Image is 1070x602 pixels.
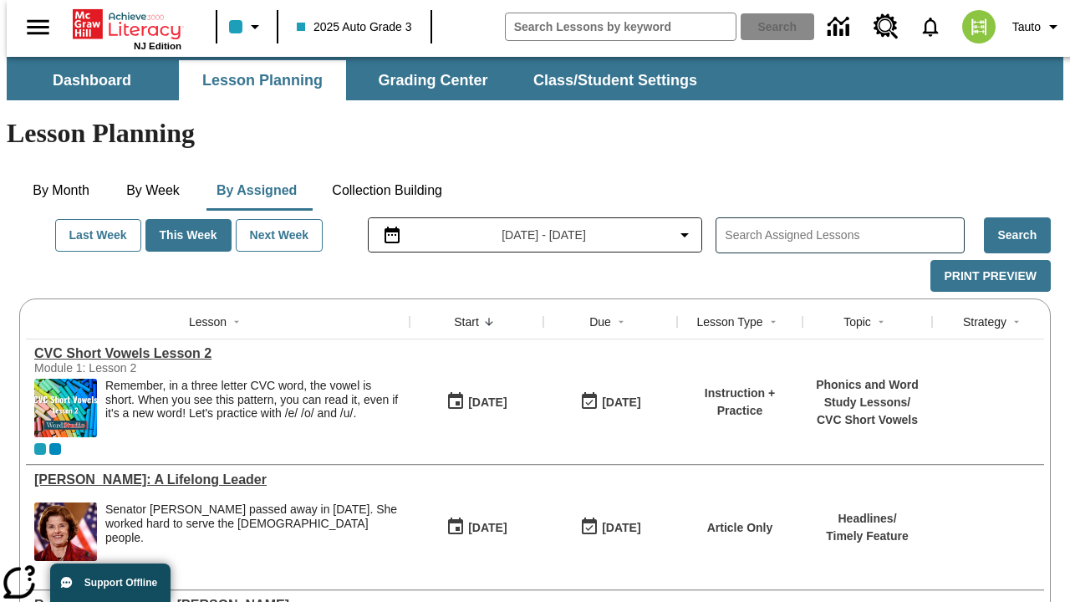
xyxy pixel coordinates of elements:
[506,13,736,40] input: search field
[203,171,310,211] button: By Assigned
[611,312,631,332] button: Sort
[73,6,181,51] div: Home
[34,472,401,487] div: Dianne Feinstein: A Lifelong Leader
[105,379,401,421] p: Remember, in a three letter CVC word, the vowel is short. When you see this pattern, you can read...
[725,223,963,247] input: Search Assigned Lessons
[984,217,1051,253] button: Search
[318,171,456,211] button: Collection Building
[454,314,479,330] div: Start
[105,379,401,437] div: Remember, in a three letter CVC word, the vowel is short. When you see this pattern, you can read...
[222,12,272,42] button: Class color is light blue. Change class color
[236,219,324,252] button: Next Week
[818,4,864,50] a: Data Center
[49,443,61,455] div: OL 2025 Auto Grade 4
[34,503,97,561] img: Senator Dianne Feinstein of California smiles with the U.S. flag behind her.
[685,385,794,420] p: Instruction + Practice
[864,4,909,49] a: Resource Center, Will open in new tab
[843,314,871,330] div: Topic
[34,443,46,455] div: Current Class
[34,346,401,361] a: CVC Short Vowels Lesson 2, Lessons
[1006,12,1070,42] button: Profile/Settings
[574,386,646,418] button: 08/20/25: Last day the lesson can be accessed
[811,411,924,429] p: CVC Short Vowels
[227,312,247,332] button: Sort
[34,379,97,437] img: CVC Short Vowels Lesson 2.
[826,510,909,528] p: Headlines /
[871,312,891,332] button: Sort
[441,386,512,418] button: 08/20/25: First time the lesson was available
[7,60,712,100] div: SubNavbar
[375,225,695,245] button: Select the date range menu item
[826,528,909,545] p: Timely Feature
[930,260,1051,293] button: Print Preview
[589,314,611,330] div: Due
[13,3,63,52] button: Open side menu
[602,392,640,413] div: [DATE]
[468,518,507,538] div: [DATE]
[909,5,952,48] a: Notifications
[189,314,227,330] div: Lesson
[675,225,695,245] svg: Collapse Date Range Filter
[479,312,499,332] button: Sort
[7,57,1063,100] div: SubNavbar
[763,312,783,332] button: Sort
[55,219,141,252] button: Last Week
[502,227,586,244] span: [DATE] - [DATE]
[19,171,103,211] button: By Month
[34,472,401,487] a: Dianne Feinstein: A Lifelong Leader, Lessons
[111,171,195,211] button: By Week
[145,219,232,252] button: This Week
[963,314,1006,330] div: Strategy
[574,512,646,543] button: 08/20/25: Last day the lesson can be accessed
[105,503,401,561] div: Senator Dianne Feinstein passed away in September 2023. She worked hard to serve the American peo...
[962,10,996,43] img: avatar image
[1012,18,1041,36] span: Tauto
[441,512,512,543] button: 08/20/25: First time the lesson was available
[134,41,181,51] span: NJ Edition
[349,60,517,100] button: Grading Center
[7,118,1063,149] h1: Lesson Planning
[1006,312,1027,332] button: Sort
[105,503,401,544] div: Senator [PERSON_NAME] passed away in [DATE]. She worked hard to serve the [DEMOGRAPHIC_DATA] people.
[811,376,924,411] p: Phonics and Word Study Lessons /
[297,18,412,36] span: 2025 Auto Grade 3
[468,392,507,413] div: [DATE]
[84,577,157,589] span: Support Offline
[696,314,762,330] div: Lesson Type
[602,518,640,538] div: [DATE]
[179,60,346,100] button: Lesson Planning
[952,5,1006,48] button: Select a new avatar
[34,346,401,361] div: CVC Short Vowels Lesson 2
[73,8,181,41] a: Home
[50,564,171,602] button: Support Offline
[707,519,773,537] p: Article Only
[34,361,285,375] div: Module 1: Lesson 2
[520,60,711,100] button: Class/Student Settings
[8,60,176,100] button: Dashboard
